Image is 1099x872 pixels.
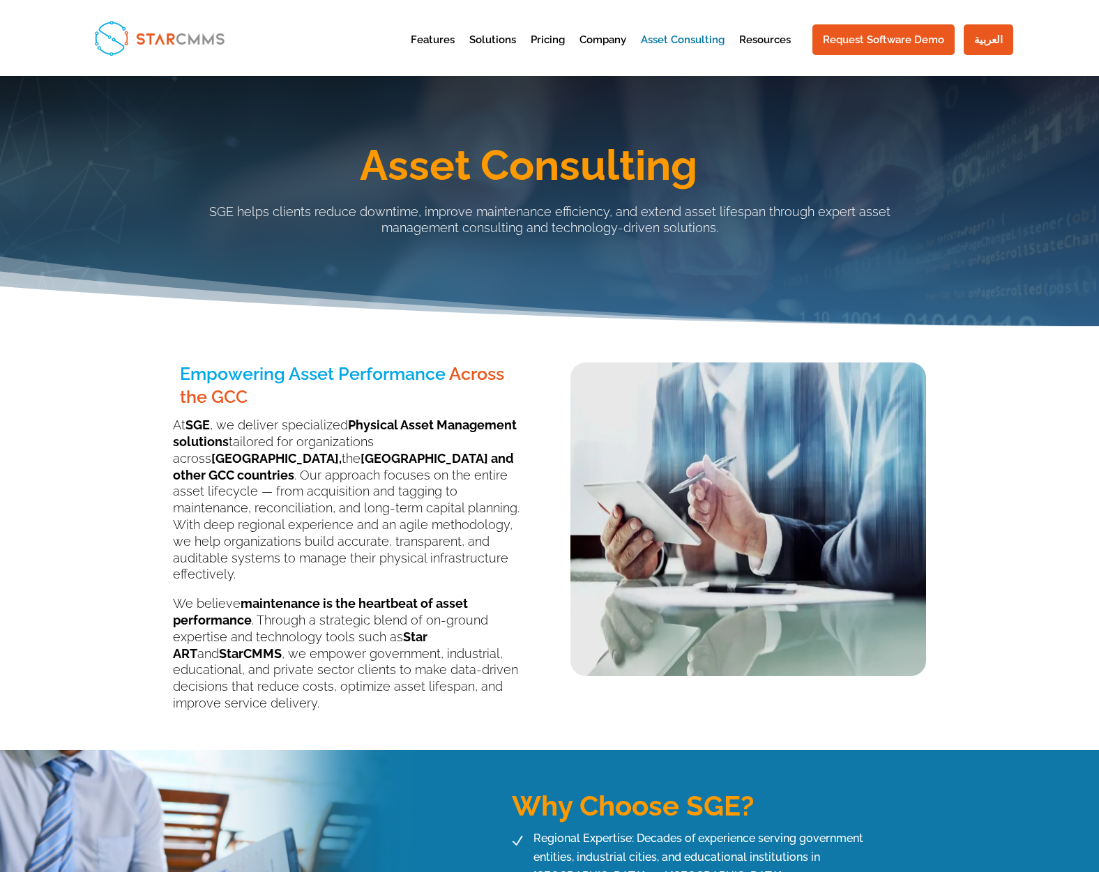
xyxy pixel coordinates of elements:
img: StarCMMS [89,15,230,61]
p: At , we deliver specialized tailored for organizations across the . Our approach focuses on the e... [173,417,529,595]
b: maintenance is the heartbeat of asset performance [173,596,468,627]
a: Features [411,35,455,69]
b: Star ART [173,629,427,661]
a: Resources [739,35,791,69]
img: Asset Consulting [570,362,926,676]
span: N [505,829,529,853]
b: [GEOGRAPHIC_DATA], [211,451,342,466]
span: Across the GCC [180,363,504,407]
a: Company [579,35,626,69]
h3: Why Choose SGE? [512,792,926,827]
b: SGE [185,418,210,432]
a: العربية [964,24,1013,55]
b: [GEOGRAPHIC_DATA] and other GCC countries [173,451,514,482]
a: Request Software Demo [812,24,955,55]
h1: Asset Consulting [131,144,926,193]
span: Empowering Asset Performance [180,363,446,384]
a: Pricing [531,35,565,69]
a: Solutions [469,35,516,69]
b: StarCMMS [219,646,282,661]
a: Asset Consulting [641,35,725,69]
p: SGE helps clients reduce downtime, improve maintenance efficiency, and extend asset lifespan thro... [173,204,926,237]
p: We believe . Through a strategic blend of on-ground expertise and technology tools such as and , ... [173,595,529,712]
